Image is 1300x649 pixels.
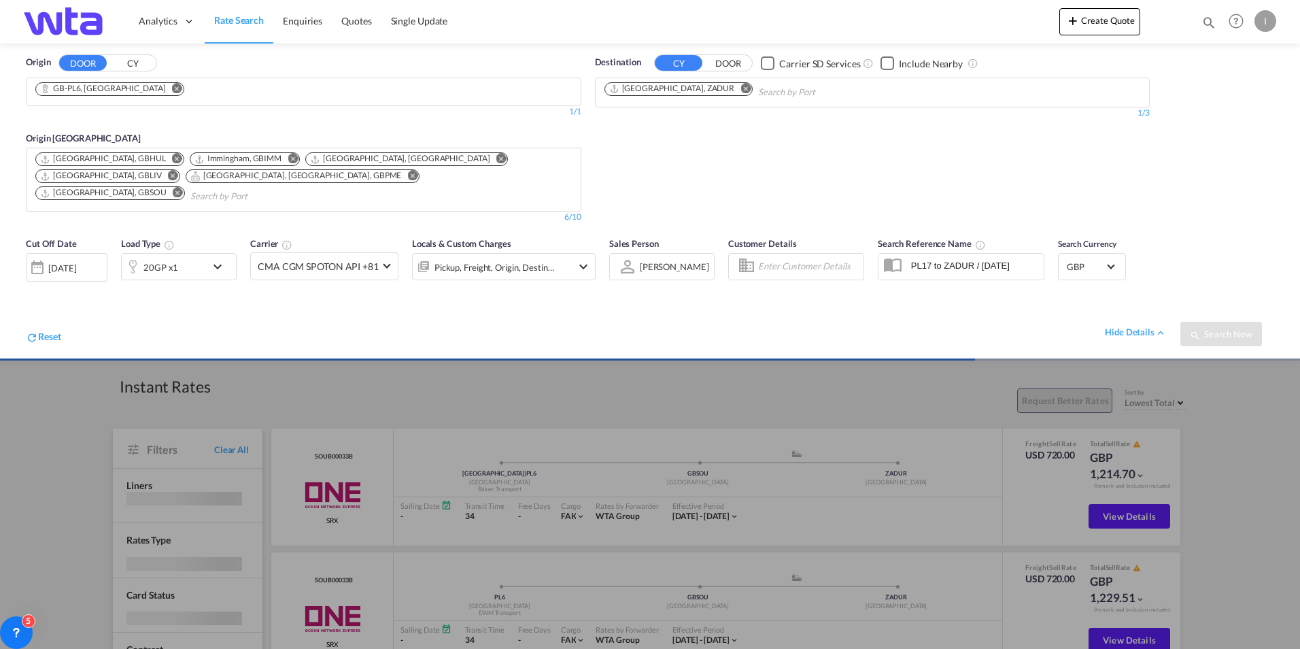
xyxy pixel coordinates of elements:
[194,153,281,165] div: Immingham, GBIMM
[40,170,165,182] div: Press delete to remove this chip.
[26,133,141,144] span: Origin [GEOGRAPHIC_DATA]
[310,153,490,165] div: London Gateway Port, GBLGP
[26,238,77,249] span: Cut Off Date
[732,83,752,97] button: Remove
[40,153,169,165] div: Press delete to remove this chip.
[20,6,112,37] img: bf843820205c11f09835497521dffd49.png
[1058,239,1117,249] span: Search Currency
[758,256,859,277] input: Enter Customer Details
[638,256,711,276] md-select: Sales Person: Ian Kitchen
[609,238,659,249] span: Sales Person
[190,170,405,182] div: Press delete to remove this chip.
[190,170,402,182] div: Portsmouth, HAM, GBPME
[258,260,379,273] span: CMA CGM SPOTON API +81
[655,55,702,71] button: CY
[40,187,169,199] div: Press delete to remove this chip.
[602,78,893,103] md-chips-wrap: Chips container. Use arrow keys to select chips.
[1225,10,1248,33] span: Help
[1180,322,1262,346] button: icon-magnifySearch Now
[163,153,184,167] button: Remove
[283,15,322,27] span: Enquiries
[704,56,752,71] button: DOOR
[1105,326,1167,339] div: hide detailsicon-chevron-up
[33,78,195,102] md-chips-wrap: Chips container. Use arrow keys to select chips.
[779,57,860,71] div: Carrier SD Services
[595,56,641,69] span: Destination
[434,258,558,277] div: Pickup Freight Origin Destination Factory Stuffing
[164,187,184,201] button: Remove
[40,153,166,165] div: Hull, GBHUL
[33,148,574,207] md-chips-wrap: Chips container. Use arrow keys to select chips.
[279,153,299,167] button: Remove
[40,187,167,199] div: Southampton, GBSOU
[121,238,175,249] span: Load Type
[1225,10,1254,34] div: Help
[121,253,237,280] div: 20GP x1icon-chevron-down
[758,82,887,103] input: Search by Port
[59,55,107,71] button: DOOR
[190,186,320,207] input: Chips input.
[38,331,61,342] span: Reset
[40,83,169,95] div: Press delete to remove this chip.
[1065,12,1081,29] md-icon: icon-plus 400-fg
[310,153,492,165] div: Press delete to remove this chip.
[975,239,986,250] md-icon: Your search will be saved by the below given name
[761,56,860,70] md-checkbox: Checkbox No Ink
[880,56,963,70] md-checkbox: Checkbox No Ink
[1065,256,1118,276] md-select: Select Currency: £ GBPUnited Kingdom Pound
[1254,10,1276,32] div: I
[26,106,581,118] div: 1/1
[26,253,107,282] div: [DATE]
[214,14,264,26] span: Rate Search
[398,170,419,184] button: Remove
[595,107,1150,119] div: 1/3
[575,259,592,275] md-icon: icon-chevron-down
[40,83,166,95] div: GB-PL6, Plymouth
[1067,261,1105,273] span: GBP
[281,239,292,250] md-icon: The selected Trucker/Carrierwill be displayed in the rate results If the rates are from another f...
[26,330,61,346] div: icon-refreshReset
[728,238,797,249] span: Customer Details
[1154,327,1167,339] md-icon: icon-chevron-up
[26,280,36,298] md-datepicker: Select
[412,253,596,280] div: Pickup Freight Origin Destination Factory Stuffingicon-chevron-down
[1190,329,1252,339] span: icon-magnifySearch Now
[391,15,448,27] span: Single Update
[640,261,709,272] div: [PERSON_NAME]
[26,56,50,69] span: Origin
[139,14,177,28] span: Analytics
[341,15,371,27] span: Quotes
[209,259,233,275] md-icon: icon-chevron-down
[159,170,179,184] button: Remove
[163,83,184,97] button: Remove
[1201,15,1216,30] md-icon: icon-magnify
[1201,15,1216,35] div: icon-magnify
[878,238,986,249] span: Search Reference Name
[250,238,292,249] span: Carrier
[48,262,76,274] div: [DATE]
[109,56,156,71] button: CY
[564,212,581,223] div: 6/10
[26,331,38,344] md-icon: icon-refresh
[164,239,175,250] md-icon: icon-information-outline
[412,238,511,249] span: Locals & Custom Charges
[968,58,978,69] md-icon: Unchecked: Ignores neighbouring ports when fetching rates.Checked : Includes neighbouring ports w...
[899,57,963,71] div: Include Nearby
[1190,330,1201,341] md-icon: icon-magnify
[609,83,738,95] div: Press delete to remove this chip.
[194,153,284,165] div: Press delete to remove this chip.
[863,58,874,69] md-icon: Unchecked: Search for CY (Container Yard) services for all selected carriers.Checked : Search for...
[143,258,178,277] div: 20GP x1
[487,153,507,167] button: Remove
[904,255,1044,276] input: Search Reference Name
[609,83,735,95] div: Durban, ZADUR
[1059,8,1140,35] button: icon-plus 400-fgCreate Quote
[40,170,162,182] div: Liverpool, GBLIV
